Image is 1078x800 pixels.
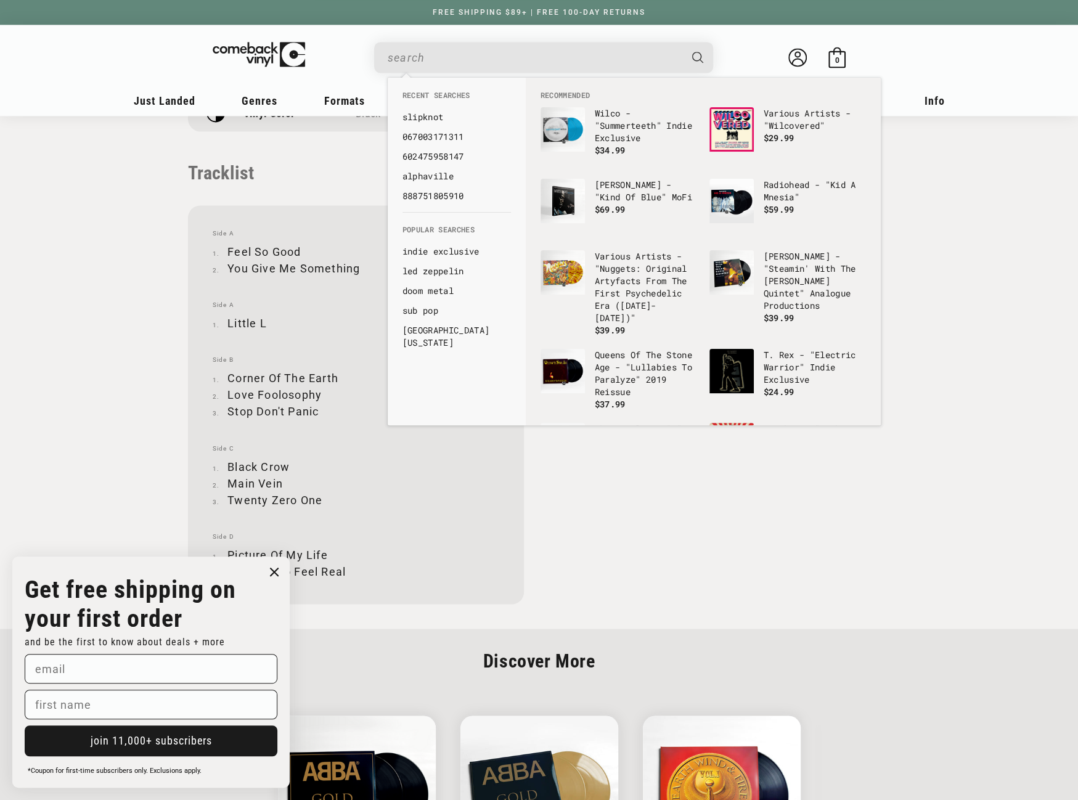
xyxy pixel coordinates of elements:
li: default_suggestions: hotel california [396,320,517,353]
img: Miles Davis - "Steamin' With The Miles Davis Quintet" Analogue Productions [709,250,754,295]
img: Various Artists - "Wilcovered" [709,107,754,152]
a: T. Rex - "Electric Warrior" Indie Exclusive T. Rex - "Electric Warrior" Indie Exclusive $24.99 [709,349,866,408]
li: default_suggestions: led zeppelin [396,261,517,281]
input: first name [25,690,277,719]
div: Recent Searches [388,78,526,212]
p: [PERSON_NAME] - "Steamin' With The [PERSON_NAME] Quintet" Analogue Productions [764,250,866,312]
li: Recommended [534,90,872,101]
li: Love Foolosophy [213,386,499,403]
p: [PERSON_NAME] - "Kind Of Blue" MoFi [595,179,697,203]
a: [GEOGRAPHIC_DATA][US_STATE] [402,324,511,349]
a: slipknot [402,111,511,123]
a: Miles Davis - "Kind Of Blue" MoFi [PERSON_NAME] - "Kind Of Blue" MoFi $69.99 [541,179,697,238]
li: Black Crow [213,458,499,475]
li: default_products: T. Rex - "Electric Warrior" Indie Exclusive [703,343,872,414]
li: Popular Searches [396,224,517,242]
a: led zeppelin [402,265,511,277]
a: doom metal [402,285,511,297]
p: Various Artists - "Nuggets: Original Artyfacts From The First Psychedelic Era ([DATE]-[DATE])" [595,250,697,324]
li: Little L [213,315,499,332]
span: $29.99 [764,132,794,144]
li: Main Vein [213,475,499,491]
span: $34.99 [595,144,626,156]
li: Stop Don't Panic [213,403,499,420]
li: default_products: Queens Of The Stone Age - "Lullabies To Paralyze" 2019 Reissue [534,343,703,417]
button: join 11,000+ subscribers [25,725,277,756]
img: Queens Of The Stone Age - "Lullabies To Paralyze" 2019 Reissue [541,349,585,393]
span: $69.99 [595,203,626,215]
li: default_products: Incubus - "Light Grenades" Regular [703,417,872,488]
div: Popular Searches [388,212,526,359]
a: FREE SHIPPING $89+ | FREE 100-DAY RETURNS [420,8,658,17]
span: Formats [324,94,365,107]
span: Genres [242,94,277,107]
li: default_products: The Beatles - "1" [534,417,703,488]
img: T. Rex - "Electric Warrior" Indie Exclusive [709,349,754,393]
span: Side D [213,533,499,540]
span: $37.99 [595,398,626,410]
img: Miles Davis - "Kind Of Blue" MoFi [541,179,585,223]
span: Side C [213,444,499,452]
a: 067003171311 [402,131,511,143]
input: When autocomplete results are available use up and down arrows to review and enter to select [388,45,680,70]
p: Incubus - "Light Grenades" Regular [764,423,866,447]
li: Corner Of The Earth [213,370,499,386]
li: default_products: Miles Davis - "Steamin' With The Miles Davis Quintet" Analogue Productions [703,244,872,330]
span: $39.99 [764,312,794,324]
span: Info [925,94,945,107]
span: $39.99 [595,324,626,336]
li: So Good To Feel Real [213,563,499,579]
a: 602475958147 [402,150,511,163]
li: default_products: Various Artists - "Nuggets: Original Artyfacts From The First Psychedelic Era (... [534,244,703,343]
li: default_products: Miles Davis - "Kind Of Blue" MoFi [534,173,703,244]
span: Side A [213,301,499,309]
strong: Get free shipping on your first order [25,575,236,633]
div: Search [374,42,713,73]
span: *Coupon for first-time subscribers only. Exclusions apply. [28,767,202,775]
li: You Give Me Something [213,260,499,277]
li: default_suggestions: sub pop [396,301,517,320]
img: Various Artists - "Nuggets: Original Artyfacts From The First Psychedelic Era (1965-1968)" [541,250,585,295]
p: Wilco - "Summerteeth" Indie Exclusive [595,107,697,144]
a: Various Artists - "Nuggets: Original Artyfacts From The First Psychedelic Era (1965-1968)" Variou... [541,250,697,337]
a: sub pop [402,304,511,317]
li: Feel So Good [213,243,499,260]
li: default_suggestions: doom metal [396,281,517,301]
li: recent_searches: alphaville [396,166,517,186]
a: Wilco - "Summerteeth" Indie Exclusive Wilco - "Summerteeth" Indie Exclusive $34.99 [541,107,697,166]
li: recent_searches: slipknot [396,107,517,127]
button: Close dialog [265,563,284,581]
a: indie exclusive [402,245,511,258]
span: Side A [213,230,499,237]
img: Wilco - "Summerteeth" Indie Exclusive [541,107,585,152]
div: Recommended [526,78,881,425]
p: T. Rex - "Electric Warrior" Indie Exclusive [764,349,866,386]
a: Miles Davis - "Steamin' With The Miles Davis Quintet" Analogue Productions [PERSON_NAME] - "Steam... [709,250,866,324]
span: Just Landed [134,94,195,107]
li: default_products: Radiohead - "Kid A Mnesia" [703,173,872,244]
input: email [25,654,277,684]
a: alphaville [402,170,511,182]
p: The Beatles - "1" [595,423,697,435]
p: Queens Of The Stone Age - "Lullabies To Paralyze" 2019 Reissue [595,349,697,398]
a: The Beatles - "1" The Beatles - "1" [541,423,697,482]
a: 888751805910 [402,190,511,202]
p: Tracklist [188,162,524,184]
span: Side B [213,356,499,364]
span: $24.99 [764,386,794,398]
img: Radiohead - "Kid A Mnesia" [709,179,754,223]
button: Search [681,42,714,73]
li: default_products: Various Artists - "Wilcovered" [703,101,872,173]
li: default_products: Wilco - "Summerteeth" Indie Exclusive [534,101,703,173]
img: Incubus - "Light Grenades" Regular [709,423,754,467]
li: Picture Of My Life [213,546,499,563]
li: recent_searches: 602475958147 [396,147,517,166]
a: Radiohead - "Kid A Mnesia" Radiohead - "Kid A Mnesia" $59.99 [709,179,866,238]
p: Various Artists - "Wilcovered" [764,107,866,132]
p: Radiohead - "Kid A Mnesia" [764,179,866,203]
li: recent_searches: 067003171311 [396,127,517,147]
a: Queens Of The Stone Age - "Lullabies To Paralyze" 2019 Reissue Queens Of The Stone Age - "Lullabi... [541,349,697,410]
img: The Beatles - "1" [541,423,585,467]
li: Twenty Zero One [213,491,499,508]
li: recent_searches: 888751805910 [396,186,517,206]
